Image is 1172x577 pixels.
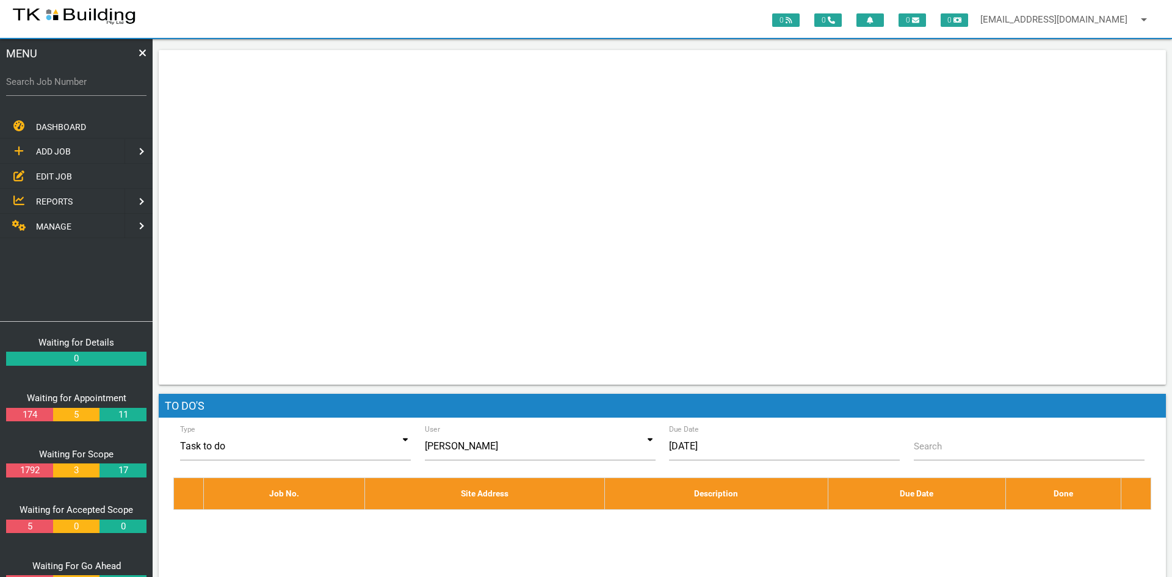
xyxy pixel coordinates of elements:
span: 0 [941,13,968,27]
h1: To Do's [159,394,1166,418]
span: REPORTS [36,197,73,206]
a: 3 [53,463,99,477]
label: Search Job Number [6,75,146,89]
a: 0 [53,520,99,534]
th: Description [604,478,828,509]
span: 0 [899,13,926,27]
a: 5 [6,520,52,534]
a: Waiting For Go Ahead [32,561,121,572]
span: EDIT JOB [36,172,72,181]
a: 174 [6,408,52,422]
a: Waiting For Scope [39,449,114,460]
label: User [425,424,440,435]
th: Site Address [365,478,605,509]
a: Waiting for Details [38,337,114,348]
th: Job No. [203,478,365,509]
a: 17 [99,463,146,477]
span: DASHBOARD [36,122,86,132]
span: 0 [814,13,842,27]
label: Search [914,440,942,454]
a: 0 [99,520,146,534]
a: 11 [99,408,146,422]
th: Done [1005,478,1121,509]
span: MENU [6,45,37,62]
a: 0 [6,352,146,366]
a: 1792 [6,463,52,477]
span: 0 [772,13,800,27]
img: s3file [12,6,136,26]
a: Waiting for Appointment [27,393,126,404]
label: Due Date [669,424,699,435]
span: MANAGE [36,222,71,231]
span: ADD JOB [36,147,71,157]
a: Waiting for Accepted Scope [20,504,133,515]
label: Type [180,424,195,435]
a: 5 [53,408,99,422]
th: Due Date [828,478,1005,509]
